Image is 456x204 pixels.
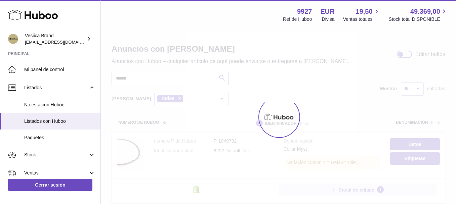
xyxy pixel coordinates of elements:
span: Listados [24,85,88,91]
span: 19,50 [356,7,373,16]
span: 49.369,00 [410,7,440,16]
span: Stock total DISPONIBLE [389,16,448,22]
span: No está con Huboo [24,102,95,108]
div: Vesiica Brand [25,33,85,45]
span: Ventas [24,170,88,176]
span: Paquetes [24,135,95,141]
span: Stock [24,152,88,158]
a: 49.369,00 Stock total DISPONIBLE [389,7,448,22]
div: Divisa [322,16,335,22]
span: [EMAIL_ADDRESS][DOMAIN_NAME] [25,39,99,45]
span: Listados con Huboo [24,118,95,124]
a: 19,50 Ventas totales [343,7,380,22]
a: Cerrar sesión [8,179,92,191]
strong: EUR [321,7,335,16]
span: Ventas totales [343,16,380,22]
strong: 9927 [297,7,312,16]
div: Ref de Huboo [283,16,312,22]
img: internalAdmin-9927@internal.huboo.com [8,34,18,44]
span: Mi panel de control [24,66,95,73]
